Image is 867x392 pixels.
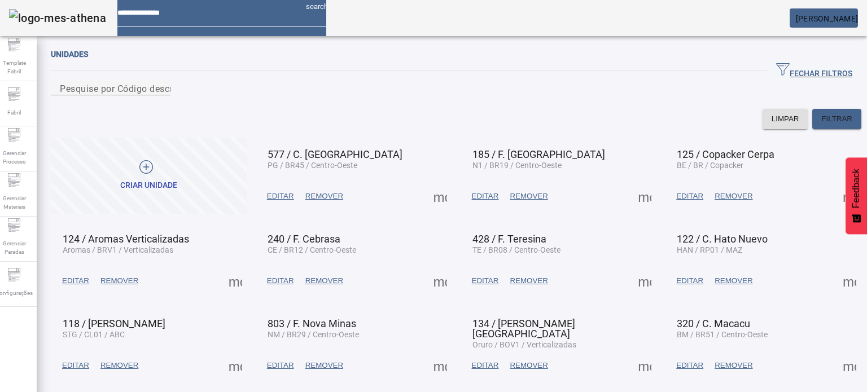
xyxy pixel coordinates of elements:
[305,191,343,202] span: REMOVER
[677,330,768,339] span: BM / BR51 / Centro-Oeste
[9,9,106,27] img: logo-mes-athena
[267,275,294,287] span: EDITAR
[268,233,340,245] span: 240 / F. Cebrasa
[472,275,499,287] span: EDITAR
[95,355,144,376] button: REMOVER
[846,157,867,234] button: Feedback - Mostrar pesquisa
[677,318,750,329] span: 320 / C. Macacu
[51,138,247,214] button: Criar unidade
[715,191,752,202] span: REMOVER
[268,161,357,170] span: PG / BR45 / Centro-Oeste
[504,271,553,291] button: REMOVER
[709,186,758,206] button: REMOVER
[63,318,165,329] span: 118 / [PERSON_NAME]
[430,186,450,206] button: Mais
[268,148,402,160] span: 577 / C. [GEOGRAPHIC_DATA]
[300,355,349,376] button: REMOVER
[267,191,294,202] span: EDITAR
[776,63,852,80] span: FECHAR FILTROS
[812,109,861,129] button: FILTRAR
[300,271,349,291] button: REMOVER
[504,355,553,376] button: REMOVER
[676,191,703,202] span: EDITAR
[709,271,758,291] button: REMOVER
[472,148,605,160] span: 185 / F. [GEOGRAPHIC_DATA]
[225,355,246,376] button: Mais
[472,161,562,170] span: N1 / BR19 / Centro-Oeste
[821,113,852,125] span: FILTRAR
[100,360,138,371] span: REMOVER
[839,271,860,291] button: Mais
[709,355,758,376] button: REMOVER
[677,148,774,160] span: 125 / Copacker Cerpa
[634,355,655,376] button: Mais
[839,186,860,206] button: Mais
[430,355,450,376] button: Mais
[63,233,189,245] span: 124 / Aromas Verticalizadas
[56,271,95,291] button: EDITAR
[62,275,89,287] span: EDITAR
[676,360,703,371] span: EDITAR
[63,245,173,254] span: Aromas / BRV1 / Verticalizadas
[305,360,343,371] span: REMOVER
[261,186,300,206] button: EDITAR
[466,355,505,376] button: EDITAR
[472,360,499,371] span: EDITAR
[671,355,709,376] button: EDITAR
[472,245,561,254] span: TE / BR08 / Centro-Oeste
[677,233,768,245] span: 122 / C. Hato Nuevo
[268,318,356,329] span: 803 / F. Nova Minas
[466,271,505,291] button: EDITAR
[95,271,144,291] button: REMOVER
[839,355,860,376] button: Mais
[100,275,138,287] span: REMOVER
[796,14,858,23] span: [PERSON_NAME]
[767,61,861,81] button: FECHAR FILTROS
[504,186,553,206] button: REMOVER
[472,191,499,202] span: EDITAR
[472,318,575,340] span: 134 / [PERSON_NAME] [GEOGRAPHIC_DATA]
[62,360,89,371] span: EDITAR
[510,191,548,202] span: REMOVER
[430,271,450,291] button: Mais
[56,355,95,376] button: EDITAR
[267,360,294,371] span: EDITAR
[715,360,752,371] span: REMOVER
[634,271,655,291] button: Mais
[677,245,742,254] span: HAN / RP01 / MAZ
[715,275,752,287] span: REMOVER
[4,105,24,120] span: Fabril
[261,355,300,376] button: EDITAR
[51,50,88,59] span: Unidades
[634,186,655,206] button: Mais
[305,275,343,287] span: REMOVER
[677,161,743,170] span: BE / BR / Copacker
[261,271,300,291] button: EDITAR
[225,271,246,291] button: Mais
[851,169,861,208] span: Feedback
[763,109,808,129] button: LIMPAR
[671,271,709,291] button: EDITAR
[671,186,709,206] button: EDITAR
[268,330,359,339] span: NM / BR29 / Centro-Oeste
[300,186,349,206] button: REMOVER
[676,275,703,287] span: EDITAR
[510,360,548,371] span: REMOVER
[466,186,505,206] button: EDITAR
[63,330,125,339] span: STG / CL01 / ABC
[472,233,546,245] span: 428 / F. Teresina
[772,113,799,125] span: LIMPAR
[510,275,548,287] span: REMOVER
[268,245,356,254] span: CE / BR12 / Centro-Oeste
[60,83,227,94] mat-label: Pesquise por Código descrição ou sigla
[120,180,177,191] div: Criar unidade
